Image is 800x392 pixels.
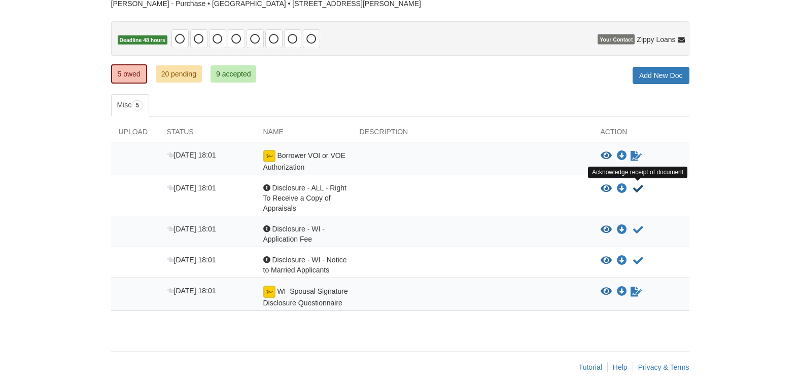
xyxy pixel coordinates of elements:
a: Privacy & Terms [638,363,689,371]
div: Description [352,127,593,142]
button: View Disclosure - ALL - Right To Receive a Copy of Appraisals [601,184,612,194]
button: Acknowledge receipt of document [632,255,644,267]
button: Acknowledge receipt of document [632,224,644,236]
button: View Disclosure - WI - Application Fee [601,225,612,235]
button: View Disclosure - WI - Notice to Married Applicants [601,256,612,266]
span: [DATE] 18:01 [167,225,216,233]
span: [DATE] 18:01 [167,151,216,159]
a: Download Disclosure - WI - Notice to Married Applicants [617,257,627,265]
span: Deadline 48 hours [118,35,167,45]
button: View Borrower VOI or VOE Authorization [601,151,612,161]
a: Download Disclosure - ALL - Right To Receive a Copy of Appraisals [617,185,627,193]
a: Waiting for your co-borrower to e-sign [630,150,643,162]
a: Waiting for your co-borrower to e-sign [630,286,643,298]
a: 9 accepted [211,65,257,83]
div: Status [159,127,256,142]
a: Help [613,363,628,371]
span: [DATE] 18:01 [167,184,216,192]
img: esign [263,150,275,162]
a: Misc [111,94,149,116]
a: Tutorial [579,363,602,371]
span: Borrower VOI or VOE Authorization [263,151,345,171]
button: View WI_Spousal Signature Disclosure Questionnaire [601,287,612,297]
img: esign [263,286,275,298]
span: [DATE] 18:01 [167,256,216,264]
a: Download Borrower VOI or VOE Authorization [617,152,627,160]
button: Acknowledge receipt of document [632,183,644,195]
span: WI_Spousal Signature Disclosure Questionnaire [263,287,348,307]
span: Your Contact [598,34,635,45]
span: Disclosure - WI - Notice to Married Applicants [263,256,347,274]
span: [DATE] 18:01 [167,287,216,295]
div: Action [593,127,689,142]
a: Download Disclosure - WI - Application Fee [617,226,627,234]
span: Disclosure - WI - Application Fee [263,225,325,243]
a: Download WI_Spousal Signature Disclosure Questionnaire [617,288,627,296]
div: Name [256,127,352,142]
a: Add New Doc [633,67,689,84]
div: Acknowledge receipt of document [588,167,687,178]
div: Upload [111,127,159,142]
span: 5 [131,100,143,110]
span: Zippy Loans [637,34,675,45]
a: 5 owed [111,64,147,84]
span: Disclosure - ALL - Right To Receive a Copy of Appraisals [263,184,346,212]
a: 20 pending [156,65,202,83]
